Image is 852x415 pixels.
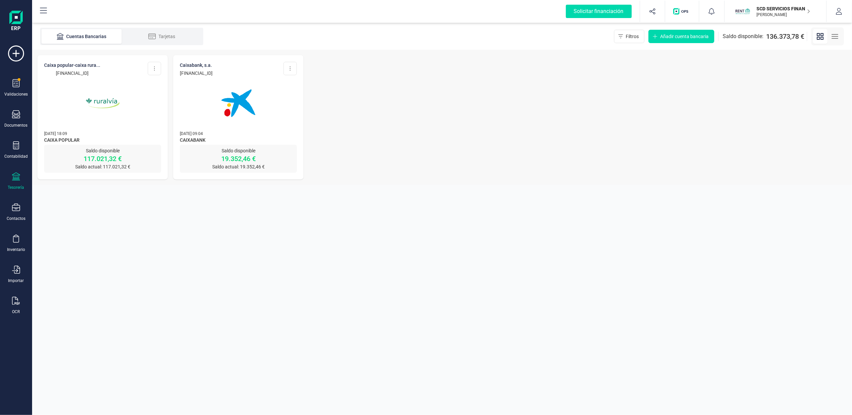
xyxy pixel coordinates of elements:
[660,33,709,40] span: Añadir cuenta bancaria
[7,216,25,221] div: Contactos
[44,62,100,68] p: CAIXA POPULAR-CAIXA RURA...
[4,154,28,159] div: Contabilidad
[614,30,644,43] button: Filtros
[180,147,297,154] p: Saldo disponible
[180,131,203,136] span: [DATE] 09:04
[5,123,28,128] div: Documentos
[626,33,639,40] span: Filtros
[7,247,25,252] div: Inventario
[4,92,28,97] div: Validaciones
[44,163,161,170] p: Saldo actual: 117.021,32 €
[673,8,691,15] img: Logo de OPS
[44,131,67,136] span: [DATE] 18:09
[44,137,161,145] span: CAIXA POPULAR
[180,163,297,170] p: Saldo actual: 19.352,46 €
[735,4,750,19] img: SC
[55,33,108,40] div: Cuentas Bancarias
[135,33,189,40] div: Tarjetas
[44,147,161,154] p: Saldo disponible
[180,154,297,163] p: 19.352,46 €
[180,62,213,68] p: CAIXABANK, S.A.
[12,309,20,314] div: OCR
[44,154,161,163] p: 117.021,32 €
[8,278,24,283] div: Importar
[180,137,297,145] span: CAIXABANK
[44,70,100,77] p: [FINANCIAL_ID]
[723,32,763,40] span: Saldo disponible:
[566,5,632,18] div: Solicitar financiación
[757,12,810,17] p: [PERSON_NAME]
[648,30,714,43] button: Añadir cuenta bancaria
[669,1,695,22] button: Logo de OPS
[180,70,213,77] p: [FINANCIAL_ID]
[766,32,804,41] span: 136.373,78 €
[733,1,818,22] button: SCSCD SERVICIOS FINANCIEROS SL[PERSON_NAME]
[558,1,640,22] button: Solicitar financiación
[8,185,24,190] div: Tesorería
[757,5,810,12] p: SCD SERVICIOS FINANCIEROS SL
[9,11,23,32] img: Logo Finanedi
